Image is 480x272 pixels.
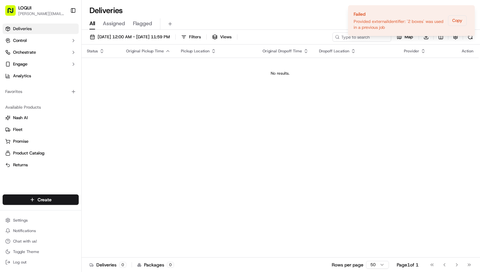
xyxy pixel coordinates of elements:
span: Original Dropoff Time [263,48,302,54]
span: Chat with us! [13,239,37,244]
a: Product Catalog [5,150,76,156]
button: Settings [3,216,79,225]
div: Provided externalIdentifier: '2 boxes' was used in a previous job [354,19,445,30]
a: Returns [5,162,76,168]
button: [PERSON_NAME][EMAIL_ADDRESS][DOMAIN_NAME] [18,11,65,16]
button: Toggle Theme [3,247,79,256]
a: Nash AI [5,115,76,121]
button: Orchestrate [3,47,79,58]
span: Orchestrate [13,49,36,55]
span: Views [220,34,232,40]
span: Notifications [13,228,36,233]
div: 0 [119,262,126,268]
span: Create [38,196,52,203]
span: Deliveries [13,26,32,32]
span: Nash AI [13,115,28,121]
span: Dropoff Location [319,48,349,54]
button: [DATE] 12:00 AM - [DATE] 11:59 PM [87,32,173,42]
span: Filters [189,34,201,40]
span: Promise [13,138,28,144]
div: 0 [167,262,174,268]
button: Notifications [3,226,79,235]
input: Type to search [332,32,391,42]
span: [DATE] 12:00 AM - [DATE] 11:59 PM [98,34,170,40]
div: Available Products [3,102,79,113]
span: Analytics [13,73,31,79]
span: Status [87,48,98,54]
button: Control [3,35,79,46]
h1: Deliveries [89,5,123,16]
button: LOQUI[PERSON_NAME][EMAIL_ADDRESS][DOMAIN_NAME] [3,3,68,18]
button: Engage [3,59,79,69]
button: Copy [448,15,467,26]
span: Engage [13,61,27,67]
span: Control [13,38,27,44]
span: Provider [404,48,419,54]
span: Assigned [103,20,125,27]
span: Settings [13,218,28,223]
span: Toggle Theme [13,249,39,254]
span: Fleet [13,127,23,133]
span: Original Pickup Time [126,48,164,54]
button: Views [209,32,234,42]
button: Log out [3,258,79,267]
div: No results. [84,71,476,76]
div: Action [462,48,473,54]
a: Fleet [5,127,76,133]
button: Nash AI [3,113,79,123]
a: Promise [5,138,76,144]
button: Returns [3,160,79,170]
button: Promise [3,136,79,147]
button: Chat with us! [3,237,79,246]
span: Product Catalog [13,150,44,156]
button: Create [3,194,79,205]
button: Fleet [3,124,79,135]
span: Flagged [133,20,152,27]
div: Favorites [3,86,79,97]
div: Packages [137,262,174,268]
span: All [89,20,95,27]
p: Rows per page [332,262,363,268]
button: LOQUI [18,5,31,11]
div: Failed [354,11,445,17]
a: Deliveries [3,24,79,34]
a: Analytics [3,71,79,81]
button: Filters [178,32,204,42]
div: Deliveries [89,262,126,268]
span: Pickup Location [181,48,210,54]
div: Page 1 of 1 [397,262,419,268]
span: Returns [13,162,28,168]
button: Product Catalog [3,148,79,158]
span: Log out [13,260,26,265]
